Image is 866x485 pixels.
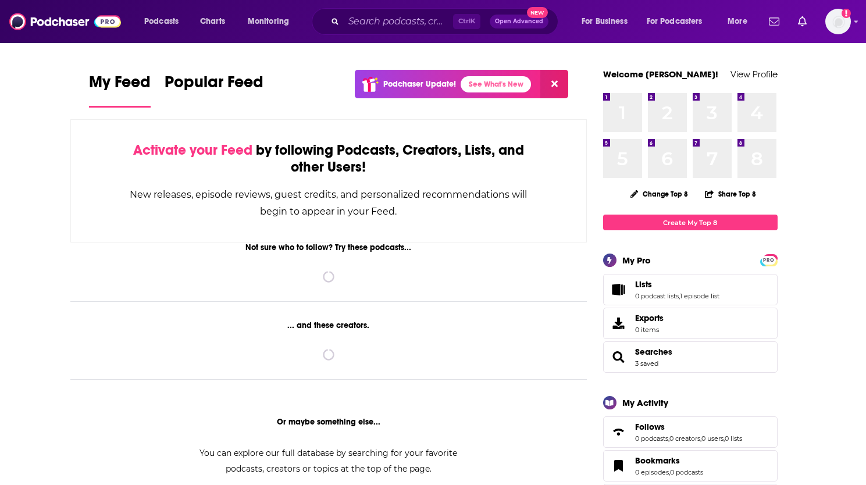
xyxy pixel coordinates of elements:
div: ... and these creators. [70,320,587,330]
input: Search podcasts, credits, & more... [344,12,453,31]
button: open menu [240,12,304,31]
span: Lists [603,274,778,305]
div: My Pro [622,255,651,266]
a: Exports [603,308,778,339]
div: Or maybe something else... [70,417,587,427]
span: Follows [635,422,665,432]
span: Exports [607,315,630,331]
span: Monitoring [248,13,289,30]
span: For Podcasters [647,13,703,30]
svg: Add a profile image [842,9,851,18]
span: , [700,434,701,443]
button: open menu [136,12,194,31]
a: 0 lists [725,434,742,443]
span: Bookmarks [635,455,680,466]
div: Not sure who to follow? Try these podcasts... [70,243,587,252]
div: New releases, episode reviews, guest credits, and personalized recommendations will begin to appe... [129,186,529,220]
span: My Feed [89,72,151,99]
a: See What's New [461,76,531,92]
a: Popular Feed [165,72,263,108]
p: Podchaser Update! [383,79,456,89]
div: by following Podcasts, Creators, Lists, and other Users! [129,142,529,176]
div: My Activity [622,397,668,408]
a: Lists [607,281,630,298]
span: More [728,13,747,30]
button: open menu [573,12,642,31]
a: 3 saved [635,359,658,368]
span: Logged in as WE_Broadcast [825,9,851,34]
span: Charts [200,13,225,30]
a: 0 podcast lists [635,292,679,300]
span: Follows [603,416,778,448]
span: Podcasts [144,13,179,30]
div: Search podcasts, credits, & more... [323,8,569,35]
a: Bookmarks [635,455,703,466]
button: Show profile menu [825,9,851,34]
span: 0 items [635,326,664,334]
a: Create My Top 8 [603,215,778,230]
a: Charts [193,12,232,31]
a: View Profile [730,69,778,80]
a: My Feed [89,72,151,108]
button: Change Top 8 [623,187,696,201]
span: Bookmarks [603,450,778,482]
span: Activate your Feed [133,141,252,159]
a: Searches [607,349,630,365]
span: Exports [635,313,664,323]
span: , [668,434,669,443]
button: open menu [639,12,719,31]
div: You can explore our full database by searching for your favorite podcasts, creators or topics at ... [186,445,472,477]
a: 1 episode list [680,292,719,300]
a: Bookmarks [607,458,630,474]
img: Podchaser - Follow, Share and Rate Podcasts [9,10,121,33]
span: Popular Feed [165,72,263,99]
a: 0 creators [669,434,700,443]
a: Lists [635,279,719,290]
a: Searches [635,347,672,357]
span: Ctrl K [453,14,480,29]
span: , [724,434,725,443]
span: , [679,292,680,300]
a: 0 users [701,434,724,443]
span: Open Advanced [495,19,543,24]
a: 0 podcasts [635,434,668,443]
a: 0 episodes [635,468,669,476]
a: PRO [762,255,776,264]
a: 0 podcasts [670,468,703,476]
a: Welcome [PERSON_NAME]! [603,69,718,80]
span: Lists [635,279,652,290]
button: Open AdvancedNew [490,15,548,28]
span: For Business [582,13,628,30]
img: User Profile [825,9,851,34]
a: Show notifications dropdown [793,12,811,31]
span: New [527,7,548,18]
button: open menu [719,12,762,31]
span: , [669,468,670,476]
span: Searches [603,341,778,373]
a: Show notifications dropdown [764,12,784,31]
span: PRO [762,256,776,265]
button: Share Top 8 [704,183,757,205]
a: Follows [607,424,630,440]
a: Follows [635,422,742,432]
